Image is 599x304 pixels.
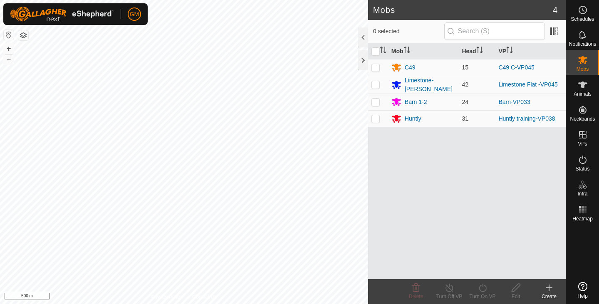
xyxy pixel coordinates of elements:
[577,67,589,72] span: Mobs
[462,115,468,122] span: 31
[444,22,545,40] input: Search (S)
[462,64,468,71] span: 15
[578,141,587,146] span: VPs
[569,42,596,47] span: Notifications
[405,114,421,123] div: Huntly
[192,293,217,301] a: Contact Us
[577,191,587,196] span: Infra
[130,10,139,19] span: GM
[405,98,427,106] div: Barn 1-2
[577,294,588,299] span: Help
[566,279,599,302] a: Help
[571,17,594,22] span: Schedules
[498,81,557,88] a: Limestone Flat -VP045
[572,216,593,221] span: Heatmap
[553,4,557,16] span: 4
[373,27,444,36] span: 0 selected
[405,76,455,94] div: Limestone-[PERSON_NAME]
[495,43,566,59] th: VP
[405,63,416,72] div: C49
[4,54,14,64] button: –
[10,7,114,22] img: Gallagher Logo
[575,166,589,171] span: Status
[151,293,182,301] a: Privacy Policy
[498,64,534,71] a: C49 C-VP045
[4,44,14,54] button: +
[373,5,553,15] h2: Mobs
[4,30,14,40] button: Reset Map
[532,293,566,300] div: Create
[458,43,495,59] th: Head
[403,48,410,54] p-sorticon: Activate to sort
[498,99,530,105] a: Barn-VP033
[574,91,592,96] span: Animals
[409,294,423,299] span: Delete
[18,30,28,40] button: Map Layers
[462,99,468,105] span: 24
[570,116,595,121] span: Neckbands
[499,293,532,300] div: Edit
[476,48,483,54] p-sorticon: Activate to sort
[498,115,555,122] a: Huntly training-VP038
[433,293,466,300] div: Turn Off VP
[506,48,513,54] p-sorticon: Activate to sort
[466,293,499,300] div: Turn On VP
[462,81,468,88] span: 42
[388,43,459,59] th: Mob
[380,48,386,54] p-sorticon: Activate to sort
